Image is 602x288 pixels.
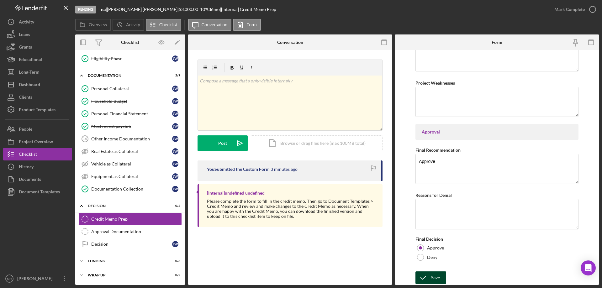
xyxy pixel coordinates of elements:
[3,16,72,28] button: Activity
[78,225,182,238] a: Approval Documentation
[431,271,440,284] div: Save
[218,135,227,151] div: Post
[172,55,178,62] div: J W
[172,148,178,154] div: J W
[78,170,182,183] a: Equipment as CollateralJW
[19,123,32,137] div: People
[427,245,444,250] label: Approve
[3,160,72,173] button: History
[91,186,172,191] div: Documentation Collection
[179,7,200,12] div: $3,000.00
[91,56,172,61] div: Eligibility Phase
[415,271,446,284] button: Save
[78,183,182,195] a: Documentation CollectionJW
[19,186,60,200] div: Document Templates
[91,217,182,222] div: Credit Memo Prep
[169,259,180,263] div: 0 / 6
[91,149,172,154] div: Real Estate as Collateral
[581,260,596,275] div: Open Intercom Messenger
[3,148,72,160] button: Checklist
[415,154,578,184] textarea: Approve
[19,160,34,175] div: History
[169,204,180,208] div: 0 / 3
[3,91,72,103] button: Clients
[233,19,261,31] button: Form
[415,192,452,198] label: Reasons for Denial
[246,22,257,27] label: Form
[19,91,32,105] div: Clients
[172,111,178,117] div: J W
[3,53,72,66] button: Educational
[172,241,178,247] div: J W
[91,174,172,179] div: Equipment as Collateral
[19,53,42,67] div: Educational
[415,80,455,86] label: Project Weaknesses
[146,19,181,31] button: Checklist
[78,120,182,133] a: Most recent paystubJW
[78,107,182,120] a: Personal Financial StatementJW
[3,123,72,135] button: People
[415,147,461,153] label: Final Recommendation
[88,259,165,263] div: Funding
[78,145,182,158] a: Real Estate as CollateralJW
[277,40,303,45] div: Conversation
[200,7,209,12] div: 10 %
[198,135,248,151] button: Post
[19,16,34,30] div: Activity
[3,186,72,198] button: Document Templates
[172,86,178,92] div: J W
[3,272,72,285] button: MR[PERSON_NAME]
[83,137,87,141] tspan: 14
[427,255,437,260] label: Deny
[220,7,276,12] div: | [Internal] Credit Memo Prep
[3,173,72,186] button: Documents
[91,99,172,104] div: Household Budget
[91,229,182,234] div: Approval Documentation
[7,277,12,280] text: MR
[207,167,270,172] div: You Submitted the Custom Form
[172,186,178,192] div: J W
[126,22,140,27] label: Activity
[548,3,599,16] button: Mark Complete
[78,95,182,107] a: Household BudgetJW
[172,136,178,142] div: J W
[169,74,180,77] div: 5 / 9
[78,133,182,145] a: 14Other Income DocumentationJW
[209,7,220,12] div: 36 mo
[159,22,177,27] label: Checklist
[207,191,265,196] div: [Internal] undefined undefined
[3,103,72,116] a: Product Templates
[19,103,55,118] div: Product Templates
[554,3,585,16] div: Mark Complete
[172,173,178,180] div: J W
[3,66,72,78] button: Long-Term
[172,98,178,104] div: J W
[16,272,56,286] div: [PERSON_NAME]
[172,161,178,167] div: J W
[3,135,72,148] button: Project Overview
[422,129,572,134] div: Approval
[101,7,106,12] b: na
[75,6,96,13] div: Pending
[91,161,172,166] div: Vehicle as Collateral
[415,237,578,242] div: Final Decision
[3,28,72,41] button: Loans
[19,173,41,187] div: Documents
[121,40,139,45] div: Checklist
[91,124,172,129] div: Most recent paystub
[91,111,172,116] div: Personal Financial Statement
[78,158,182,170] a: Vehicle as CollateralJW
[172,123,178,129] div: J W
[78,213,182,225] a: Credit Memo Prep
[88,273,165,277] div: Wrap up
[88,74,165,77] div: Documentation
